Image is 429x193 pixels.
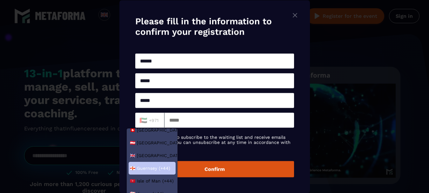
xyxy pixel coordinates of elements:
button: Confirm [135,161,294,177]
span: 🇬🇬 [130,165,135,171]
span: [GEOGRAPHIC_DATA] (+44) [137,152,195,159]
span: 🇬🇧 [130,152,135,159]
span: +971 [139,116,158,125]
span: [GEOGRAPHIC_DATA] (+41) [137,127,193,133]
span: 🇦🇹 [130,140,135,146]
span: 🇮🇲 [130,178,135,184]
span: Isle of Man (+44) [137,178,174,184]
div: Search for option [135,113,164,128]
span: Guernsey (+44) [137,165,170,171]
img: close [291,11,299,19]
label: Your data is used to subscribe to the waiting list and receive emails from Métaforma, you can uns... [135,134,294,150]
span: [GEOGRAPHIC_DATA] (+43) [137,140,194,146]
span: 🇦🇪 [139,116,147,125]
input: Search for option [138,117,159,124]
span: 🇨🇭 [130,127,135,133]
h4: Please fill in the information to confirm your registration [135,16,294,37]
